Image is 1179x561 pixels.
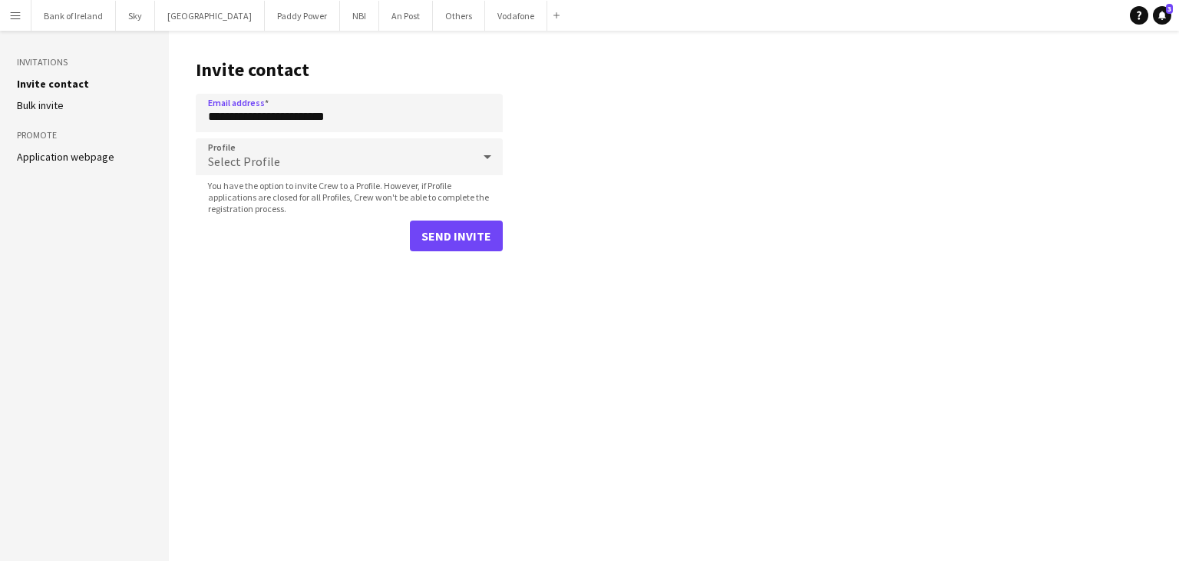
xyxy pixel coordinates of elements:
[1166,4,1173,14] span: 3
[116,1,155,31] button: Sky
[410,221,503,251] button: Send invite
[31,1,116,31] button: Bank of Ireland
[17,98,64,112] a: Bulk invite
[340,1,379,31] button: NBI
[196,58,503,81] h1: Invite contact
[265,1,340,31] button: Paddy Power
[17,55,152,69] h3: Invitations
[17,77,89,91] a: Invite contact
[433,1,485,31] button: Others
[485,1,547,31] button: Vodafone
[17,150,114,164] a: Application webpage
[1153,6,1171,25] a: 3
[155,1,265,31] button: [GEOGRAPHIC_DATA]
[379,1,433,31] button: An Post
[196,180,503,214] span: You have the option to invite Crew to a Profile. However, if Profile applications are closed for ...
[208,154,280,169] span: Select Profile
[17,128,152,142] h3: Promote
